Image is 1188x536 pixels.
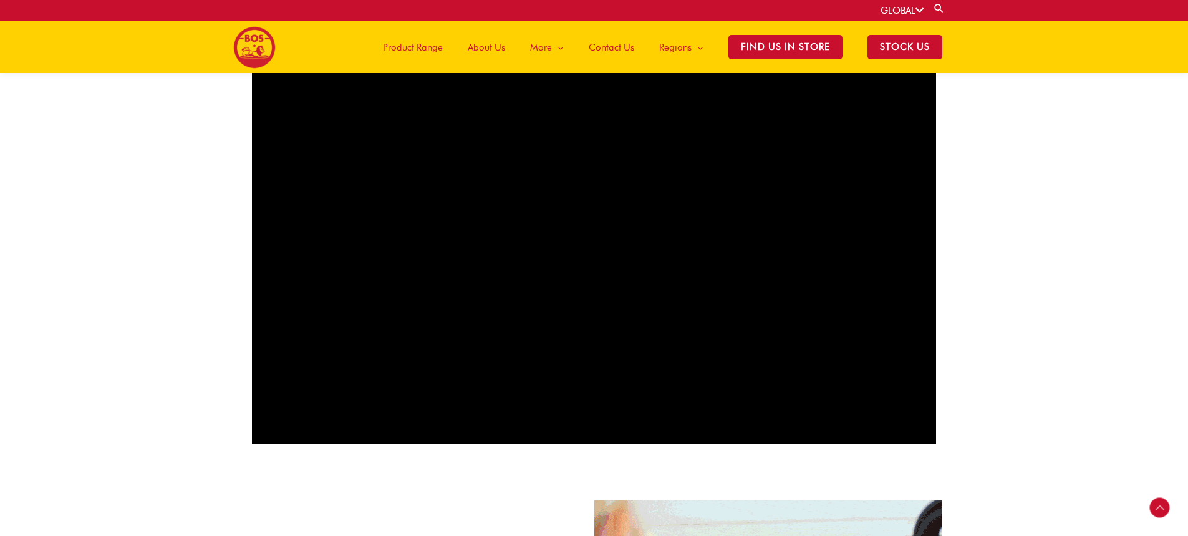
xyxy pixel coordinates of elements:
[370,21,455,73] a: Product Range
[855,21,955,73] a: STOCK US
[728,35,843,59] span: Find Us in Store
[933,2,945,14] a: Search button
[659,29,692,66] span: Regions
[455,21,518,73] a: About Us
[383,29,443,66] span: Product Range
[881,5,924,16] a: GLOBAL
[589,29,634,66] span: Contact Us
[716,21,855,73] a: Find Us in Store
[647,21,716,73] a: Regions
[867,35,942,59] span: STOCK US
[576,21,647,73] a: Contact Us
[518,21,576,73] a: More
[530,29,552,66] span: More
[361,21,955,73] nav: Site Navigation
[468,29,505,66] span: About Us
[233,26,276,69] img: BOS logo finals-200px
[252,59,936,444] iframe: Go for it. Go BOS!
